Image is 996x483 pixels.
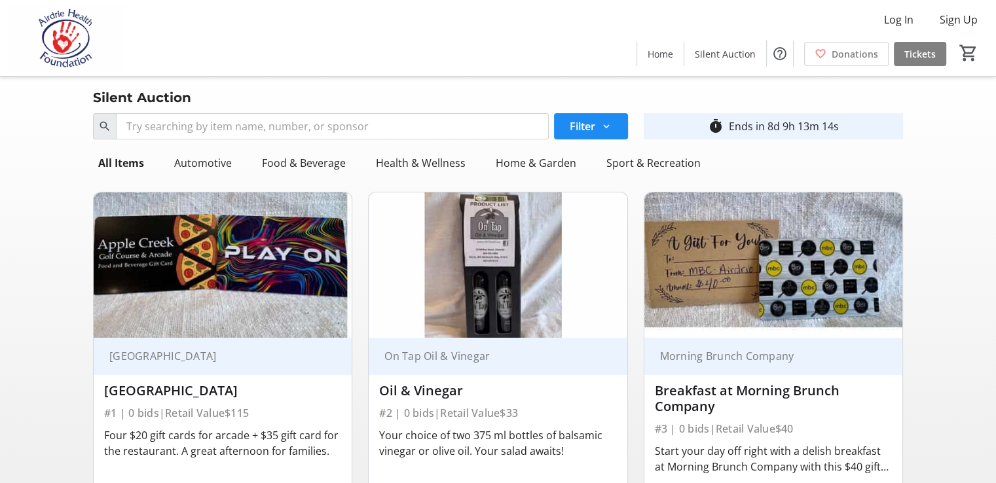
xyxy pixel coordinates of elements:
button: Help [767,41,793,67]
div: Health & Wellness [371,150,471,176]
button: Sign Up [929,9,988,30]
div: On Tap Oil & Vinegar [379,349,600,363]
div: Ends in 8d 9h 13m 14s [729,118,839,134]
div: [GEOGRAPHIC_DATA] [104,349,325,363]
img: Oil & Vinegar [369,192,627,338]
span: Filter [570,118,595,134]
img: Breakfast at Morning Brunch Company [644,192,902,338]
mat-icon: timer_outline [708,118,724,134]
a: Home [637,42,684,66]
div: Breakfast at Morning Brunch Company [655,383,892,414]
span: Log In [884,12,913,27]
div: Automotive [169,150,237,176]
input: Try searching by item name, number, or sponsor [116,113,549,139]
div: Morning Brunch Company [655,349,876,363]
div: Four $20 gift cards for arcade + $35 gift card for the restaurant. A great afternoon for families. [104,427,341,459]
img: Airdrie Health Foundation's Logo [8,5,124,71]
div: Food & Beverage [257,150,351,176]
span: Donations [832,47,878,61]
div: Silent Auction [85,87,199,108]
div: Home & Garden [490,150,581,176]
div: #2 | 0 bids | Retail Value $33 [379,404,616,422]
a: Tickets [894,42,946,66]
button: Filter [554,113,628,139]
a: Donations [804,42,889,66]
div: Oil & Vinegar [379,383,616,399]
span: Silent Auction [695,47,756,61]
img: Apple Creek Arcade [94,192,352,338]
button: Log In [874,9,924,30]
span: Home [648,47,673,61]
span: Sign Up [940,12,978,27]
div: All Items [93,150,149,176]
div: #1 | 0 bids | Retail Value $115 [104,404,341,422]
div: Start your day off right with a delish breakfast at Morning Brunch Company with this $40 gift car... [655,443,892,474]
span: Tickets [904,47,936,61]
button: Cart [957,41,980,65]
div: #3 | 0 bids | Retail Value $40 [655,420,892,438]
div: [GEOGRAPHIC_DATA] [104,383,341,399]
div: Sport & Recreation [601,150,706,176]
a: Silent Auction [684,42,766,66]
div: Your choice of two 375 ml bottles of balsamic vinegar or olive oil. Your salad awaits! [379,427,616,459]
